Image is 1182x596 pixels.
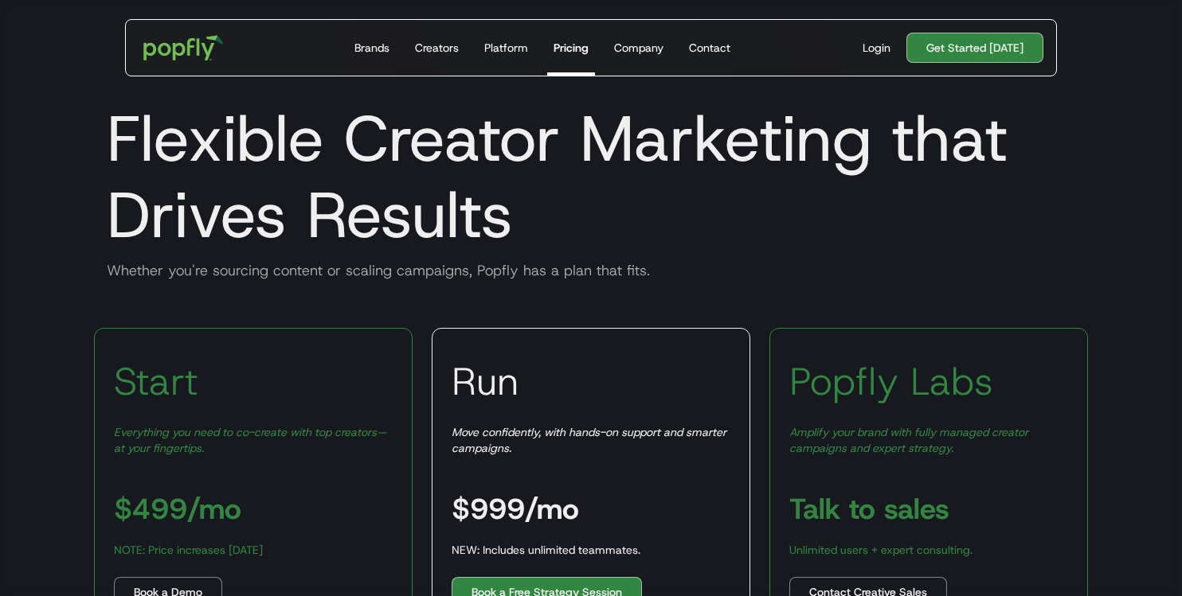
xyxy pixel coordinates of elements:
[114,425,386,455] em: Everything you need to co-create with top creators—at your fingertips.
[547,20,595,76] a: Pricing
[452,542,640,558] div: NEW: Includes unlimited teammates.
[789,494,949,523] h3: Talk to sales
[484,40,528,56] div: Platform
[789,357,993,405] h3: Popfly Labs
[683,20,737,76] a: Contact
[452,494,579,523] h3: $999/mo
[689,40,730,56] div: Contact
[114,542,263,558] div: NOTE: Price increases [DATE]
[478,20,534,76] a: Platform
[452,357,519,405] h3: Run
[348,20,396,76] a: Brands
[614,40,663,56] div: Company
[354,40,389,56] div: Brands
[554,40,589,56] div: Pricing
[789,425,1028,455] em: Amplify your brand with fully managed creator campaigns and expert strategy.
[409,20,465,76] a: Creators
[132,24,235,72] a: home
[789,542,973,558] div: Unlimited users + expert consulting.
[94,100,1088,253] h1: Flexible Creator Marketing that Drives Results
[415,40,459,56] div: Creators
[863,40,890,56] div: Login
[452,425,726,455] em: Move confidently, with hands-on support and smarter campaigns.
[856,40,897,56] a: Login
[906,33,1043,63] a: Get Started [DATE]
[94,261,1088,280] div: Whether you're sourcing content or scaling campaigns, Popfly has a plan that fits.
[114,357,198,405] h3: Start
[608,20,670,76] a: Company
[114,494,241,523] h3: $499/mo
